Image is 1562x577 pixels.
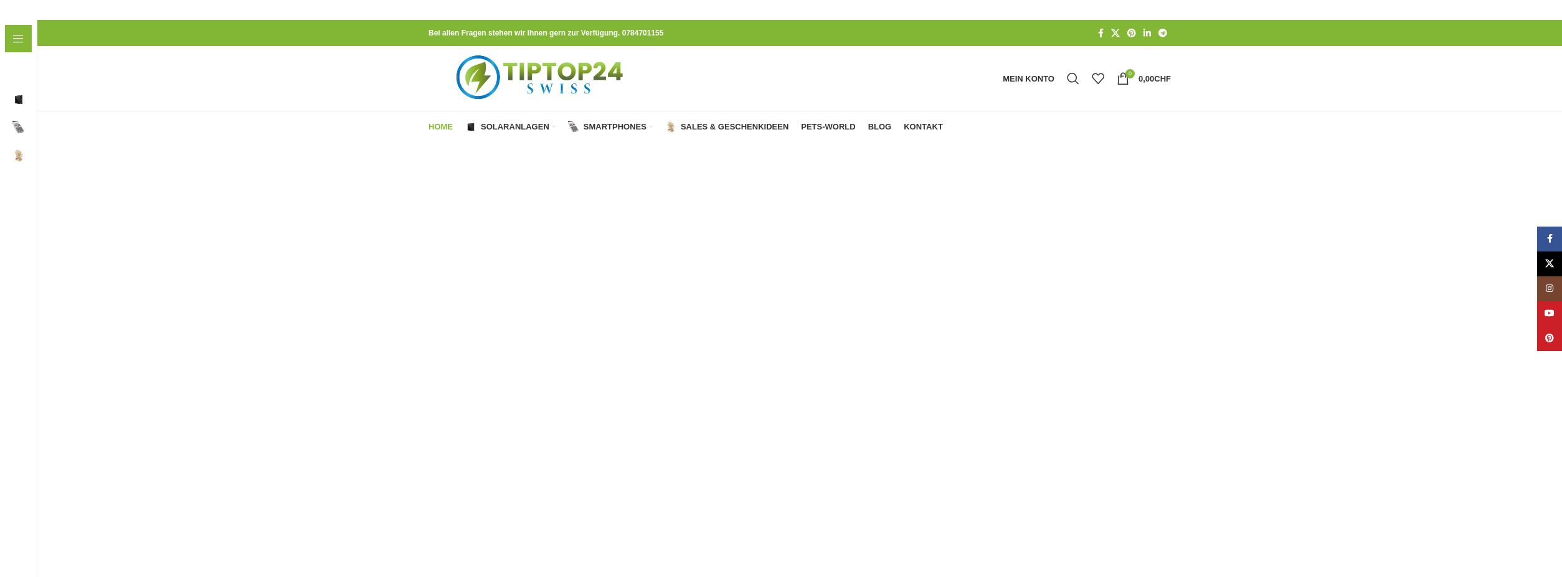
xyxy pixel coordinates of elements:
a: Facebook Social Link [1537,227,1562,251]
a: YouTube Social Link [1537,301,1562,326]
span: Pets-World [801,122,855,132]
a: Pinterest Social Link [1124,25,1140,42]
bdi: 0,00 [1138,74,1171,83]
img: Sales & Geschenkideen [665,121,676,133]
h4: Wir haben die stärksten Balkonkraftwerke [428,301,1171,481]
a: Logo der Website [428,73,655,83]
span: Kontakt [904,122,943,132]
span: Sales & Geschenkideen [681,122,788,132]
a: Pets-World [801,115,855,139]
a: Balkonkraftwerke mit Speicher [792,499,972,525]
span: Solaranlagen [481,122,549,132]
img: Smartphones [568,121,579,133]
a: Facebook Social Link [1094,25,1107,42]
strong: Bei allen Fragen stehen wir Ihnen gern zur Verfügung. 0784701155 [428,29,663,37]
a: LinkedIn Social Link [1140,25,1155,42]
a: Sales & Geschenkideen [665,115,788,139]
img: Tiptop24 Nachhaltige & Faire Produkte [428,46,655,111]
a: Solaranlagen [465,115,556,139]
a: Telegram Social Link [1155,25,1171,42]
span: Blog [868,122,892,132]
a: Home [428,115,453,139]
span: Home [428,122,453,132]
a: Blog [868,115,892,139]
a: Mein Konto [996,66,1061,91]
a: Zu den Balkonkraftwerken [628,499,783,525]
span: 0 [1125,69,1135,78]
a: Suche [1061,66,1086,91]
a: X Social Link [1537,251,1562,276]
a: Instagram Social Link [1537,276,1562,301]
strong: Mehr Leistung & Ertrag [524,423,1076,478]
div: Dein Balkon kann mehr. [707,267,892,295]
img: Solaranlagen [465,121,476,133]
span: Balkonkraftwerke mit Speicher [806,507,958,517]
div: Hauptnavigation [422,115,949,139]
a: Smartphones [568,115,653,139]
a: Pinterest Social Link [1537,326,1562,351]
span: Smartphones [584,122,646,132]
a: 0 0,00CHF [1110,66,1177,91]
a: X Social Link [1107,25,1124,42]
span: Mein Konto [1003,75,1054,83]
span: Zu den Balkonkraftwerken [640,507,770,517]
span: CHF [1154,74,1171,83]
a: Kontakt [904,115,943,139]
div: Meine Wunschliste [1086,66,1110,91]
